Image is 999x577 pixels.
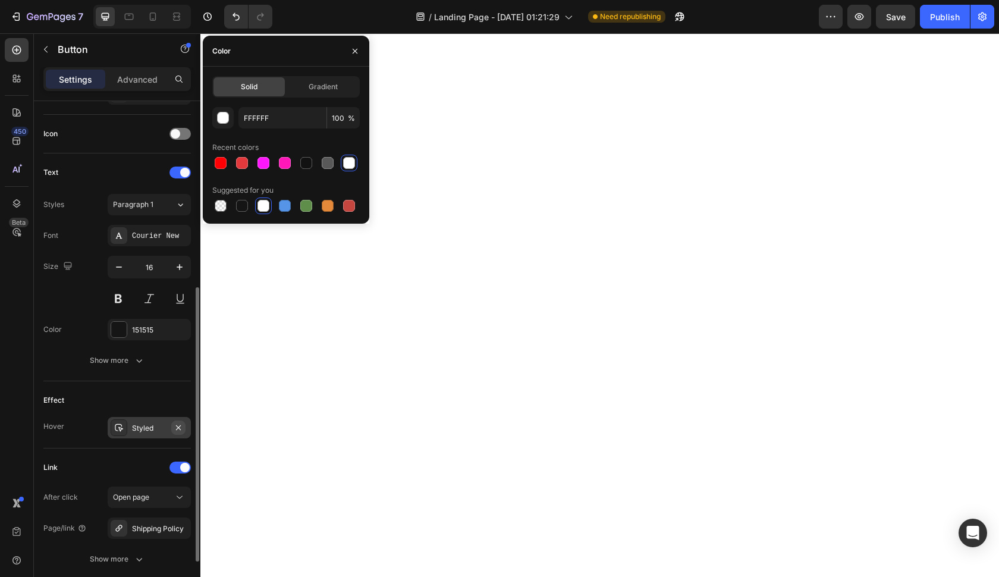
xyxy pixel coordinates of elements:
div: Icon [43,128,58,139]
div: Hover [43,421,64,432]
button: Save [876,5,915,29]
span: / [429,11,432,23]
button: Show more [43,350,191,371]
div: Link [43,462,58,473]
div: Styled [132,423,166,434]
p: 7 [78,10,83,24]
div: Publish [930,11,960,23]
div: After click [43,492,78,503]
button: Paragraph 1 [108,194,191,215]
button: Publish [920,5,970,29]
div: Font [43,230,58,241]
div: Text [43,167,58,178]
button: 7 [5,5,89,29]
div: Color [43,324,62,335]
div: Show more [90,553,145,565]
span: Open page [113,493,149,501]
div: 450 [11,127,29,136]
div: Color [212,46,231,57]
span: Landing Page - [DATE] 01:21:29 [434,11,560,23]
div: Styles [43,199,64,210]
div: Show more [90,355,145,366]
span: Paragraph 1 [113,199,153,210]
div: Page/link [43,523,87,534]
div: Recent colors [212,142,259,153]
input: Eg: FFFFFF [238,107,326,128]
span: Need republishing [600,11,661,22]
div: Suggested for you [212,185,274,196]
p: Button [58,42,159,57]
div: 151515 [132,325,188,335]
div: Beta [9,218,29,227]
span: Solid [241,81,257,92]
div: Open Intercom Messenger [959,519,987,547]
button: Show more [43,548,191,570]
div: Undo/Redo [224,5,272,29]
button: Open page [108,487,191,508]
iframe: Design area [200,33,999,577]
p: Settings [59,73,92,86]
div: Effect [43,395,64,406]
span: Save [886,12,906,22]
p: Advanced [117,73,158,86]
div: Size [43,259,75,275]
span: Gradient [309,81,338,92]
div: Shipping Policy [132,523,188,534]
div: Courier New [132,231,188,242]
span: % [348,113,355,124]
